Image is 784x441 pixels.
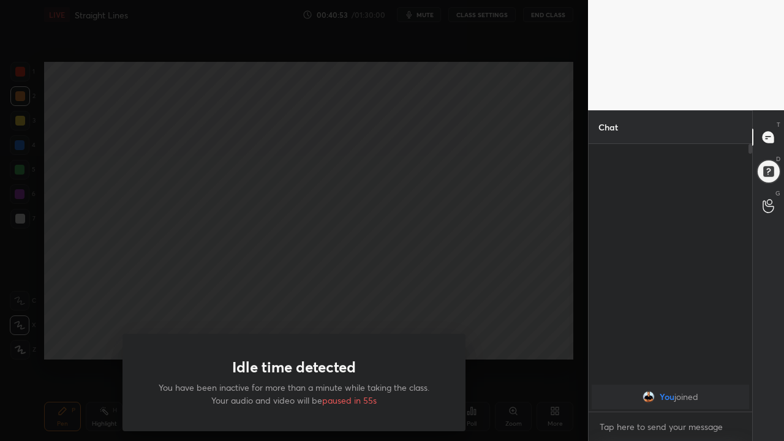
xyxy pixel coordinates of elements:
[776,154,780,164] p: D
[589,382,752,412] div: grid
[660,392,674,402] span: You
[152,381,436,407] p: You have been inactive for more than a minute while taking the class. Your audio and video will be
[674,392,698,402] span: joined
[643,391,655,403] img: 1e38c583a5a84d2d90cd8c4fa013e499.jpg
[589,111,628,143] p: Chat
[232,358,356,376] h1: Idle time detected
[322,394,377,406] span: paused in 55s
[775,189,780,198] p: G
[777,120,780,129] p: T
